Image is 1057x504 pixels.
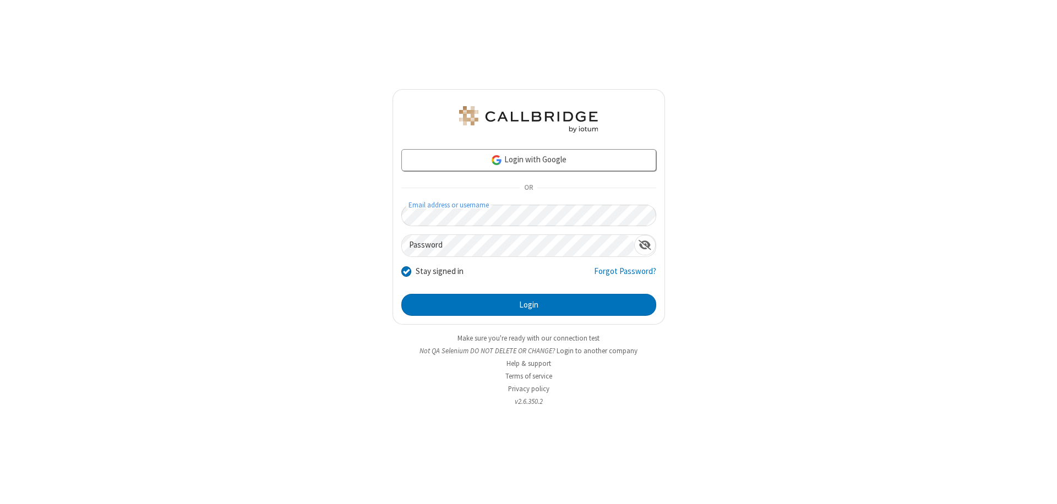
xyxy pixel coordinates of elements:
button: Login to another company [557,346,638,356]
img: google-icon.png [491,154,503,166]
img: QA Selenium DO NOT DELETE OR CHANGE [457,106,600,133]
a: Make sure you're ready with our connection test [457,333,600,343]
li: v2.6.350.2 [393,396,665,407]
a: Login with Google [401,149,656,171]
input: Email address or username [401,205,656,226]
a: Help & support [506,359,551,368]
div: Show password [634,235,656,255]
input: Password [402,235,634,256]
label: Stay signed in [416,265,464,278]
button: Login [401,294,656,316]
span: OR [520,180,537,196]
a: Terms of service [505,371,552,381]
a: Privacy policy [508,384,549,393]
a: Forgot Password? [594,265,656,286]
li: Not QA Selenium DO NOT DELETE OR CHANGE? [393,346,665,356]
